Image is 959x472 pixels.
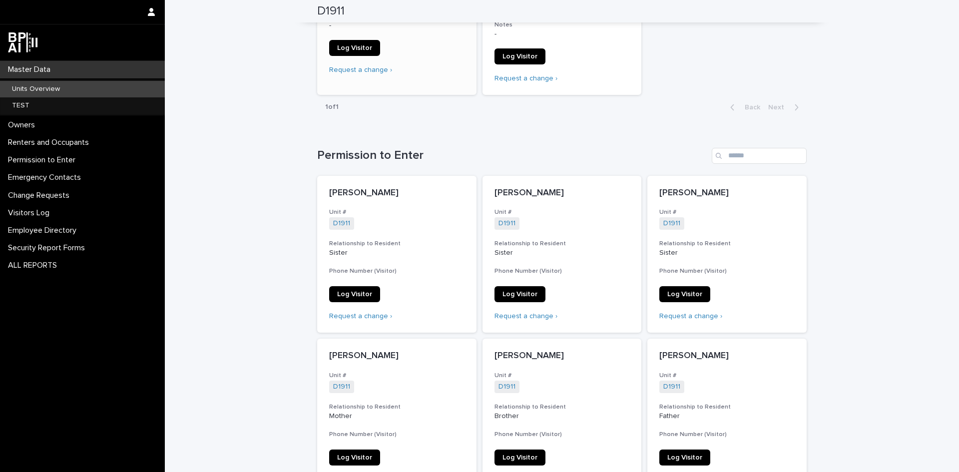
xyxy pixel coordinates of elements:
[329,208,465,216] h3: Unit #
[739,104,760,111] span: Back
[494,240,630,248] h3: Relationship to Resident
[659,351,795,362] p: [PERSON_NAME]
[494,403,630,411] h3: Relationship to Resident
[659,450,710,466] a: Log Visitor
[764,103,807,112] button: Next
[329,431,465,439] h3: Phone Number (Visitor)
[494,372,630,380] h3: Unit #
[333,383,350,391] a: D1911
[329,403,465,411] h3: Relationship to Resident
[4,208,57,218] p: Visitors Log
[4,243,93,253] p: Security Report Forms
[494,450,545,466] a: Log Visitor
[317,95,347,119] p: 1 of 1
[329,40,380,56] a: Log Visitor
[659,403,795,411] h3: Relationship to Resident
[4,85,68,93] p: Units Overview
[4,191,77,200] p: Change Requests
[722,103,764,112] button: Back
[4,173,89,182] p: Emergency Contacts
[329,249,465,257] p: Sister
[502,454,537,461] span: Log Visitor
[317,148,708,163] h1: Permission to Enter
[494,30,630,38] p: -
[329,240,465,248] h3: Relationship to Resident
[659,267,795,275] h3: Phone Number (Visitor)
[317,176,477,333] a: [PERSON_NAME]Unit #D1911 Relationship to ResidentSisterPhone Number (Visitor)Log VisitorRequest a...
[4,261,65,270] p: ALL REPORTS
[4,138,97,147] p: Renters and Occupants
[659,240,795,248] h3: Relationship to Resident
[494,351,630,362] p: [PERSON_NAME]
[659,431,795,439] h3: Phone Number (Visitor)
[494,208,630,216] h3: Unit #
[498,383,515,391] a: D1911
[667,291,702,298] span: Log Visitor
[659,412,795,421] p: Father
[4,101,37,110] p: TEST
[502,53,537,60] span: Log Visitor
[659,313,722,320] a: Request a change ›
[659,286,710,302] a: Log Visitor
[329,286,380,302] a: Log Visitor
[329,66,392,73] a: Request a change ›
[329,372,465,380] h3: Unit #
[498,219,515,228] a: D1911
[659,372,795,380] h3: Unit #
[494,412,630,421] p: Brother
[337,454,372,461] span: Log Visitor
[494,48,545,64] a: Log Visitor
[647,176,807,333] a: [PERSON_NAME]Unit #D1911 Relationship to ResidentSisterPhone Number (Visitor)Log VisitorRequest a...
[494,21,630,29] h3: Notes
[329,267,465,275] h3: Phone Number (Visitor)
[667,454,702,461] span: Log Visitor
[329,450,380,466] a: Log Visitor
[494,267,630,275] h3: Phone Number (Visitor)
[8,32,37,52] img: dwgmcNfxSF6WIOOXiGgu
[494,188,630,199] p: [PERSON_NAME]
[659,249,795,257] p: Sister
[502,291,537,298] span: Log Visitor
[663,219,680,228] a: D1911
[494,286,545,302] a: Log Visitor
[659,208,795,216] h3: Unit #
[329,351,465,362] p: [PERSON_NAME]
[494,431,630,439] h3: Phone Number (Visitor)
[4,226,84,235] p: Employee Directory
[4,155,83,165] p: Permission to Enter
[494,75,557,82] a: Request a change ›
[663,383,680,391] a: D1911
[4,120,43,130] p: Owners
[329,412,465,421] p: Mother
[494,313,557,320] a: Request a change ›
[768,104,790,111] span: Next
[317,4,345,18] h2: D1911
[329,21,465,30] p: -
[712,148,807,164] input: Search
[329,313,392,320] a: Request a change ›
[337,291,372,298] span: Log Visitor
[659,188,795,199] p: [PERSON_NAME]
[337,44,372,51] span: Log Visitor
[482,176,642,333] a: [PERSON_NAME]Unit #D1911 Relationship to ResidentSisterPhone Number (Visitor)Log VisitorRequest a...
[329,188,465,199] p: [PERSON_NAME]
[4,65,58,74] p: Master Data
[333,219,350,228] a: D1911
[494,249,630,257] p: Sister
